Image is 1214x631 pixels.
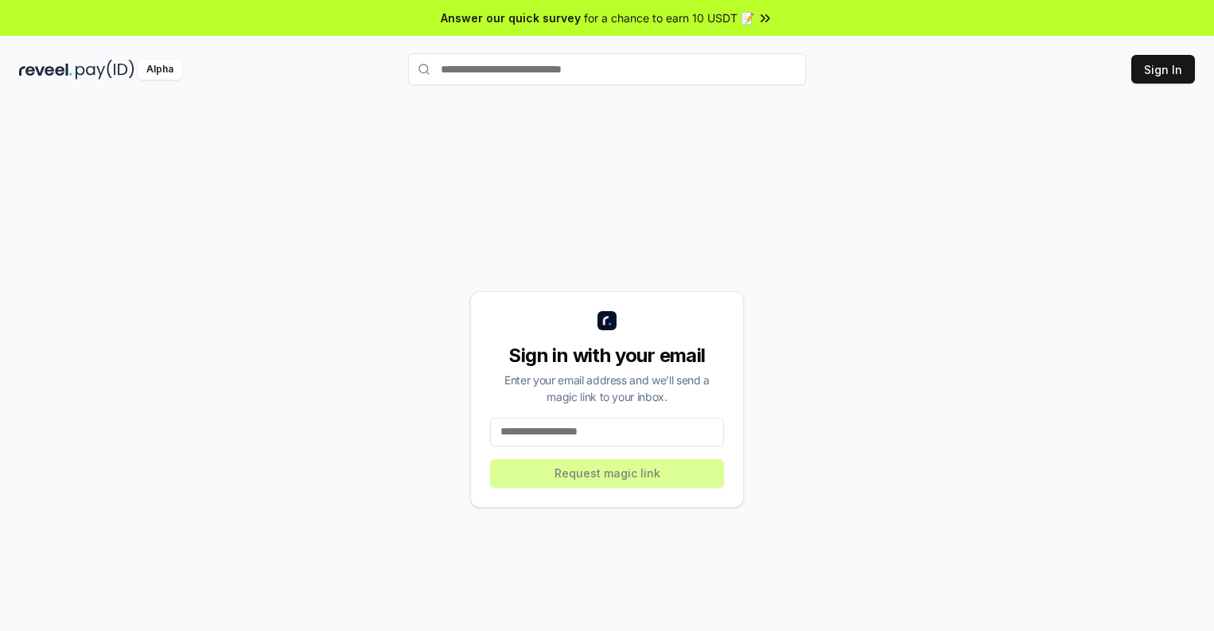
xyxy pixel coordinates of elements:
[1131,55,1195,84] button: Sign In
[597,311,617,330] img: logo_small
[584,10,754,26] span: for a chance to earn 10 USDT 📝
[490,372,724,405] div: Enter your email address and we’ll send a magic link to your inbox.
[490,343,724,368] div: Sign in with your email
[441,10,581,26] span: Answer our quick survey
[19,60,72,80] img: reveel_dark
[138,60,182,80] div: Alpha
[76,60,134,80] img: pay_id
